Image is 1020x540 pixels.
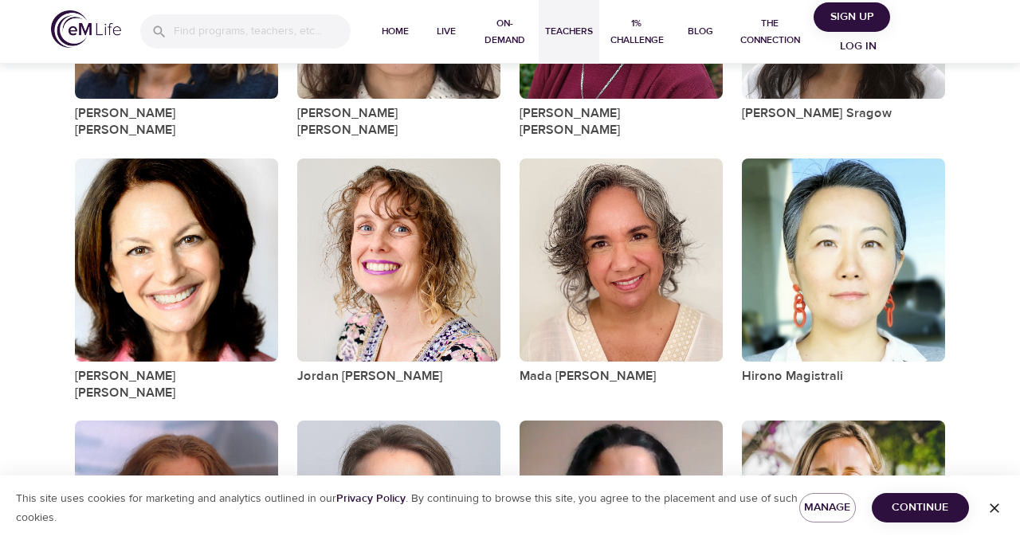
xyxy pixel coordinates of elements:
[742,368,843,385] a: Hirono Magistrali
[606,15,669,49] span: 1% Challenge
[75,368,278,402] a: [PERSON_NAME] [PERSON_NAME]
[427,23,465,40] span: Live
[297,105,500,139] a: [PERSON_NAME] [PERSON_NAME]
[885,498,956,518] span: Continue
[174,14,351,49] input: Find programs, teachers, etc...
[681,23,720,40] span: Blog
[478,15,532,49] span: On-Demand
[520,368,657,385] a: Mada [PERSON_NAME]
[820,7,884,27] span: Sign Up
[799,493,856,522] button: Manage
[826,37,890,57] span: Log in
[51,10,121,48] img: logo
[545,23,593,40] span: Teachers
[75,105,278,139] a: [PERSON_NAME] [PERSON_NAME]
[520,105,723,139] a: [PERSON_NAME] [PERSON_NAME]
[297,368,443,385] a: Jordan [PERSON_NAME]
[732,15,807,49] span: The Connection
[376,23,414,40] span: Home
[872,493,969,522] button: Continue
[812,498,843,518] span: Manage
[814,2,890,32] button: Sign Up
[820,32,896,61] button: Log in
[336,491,406,506] a: Privacy Policy
[742,105,892,122] a: [PERSON_NAME] Sragow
